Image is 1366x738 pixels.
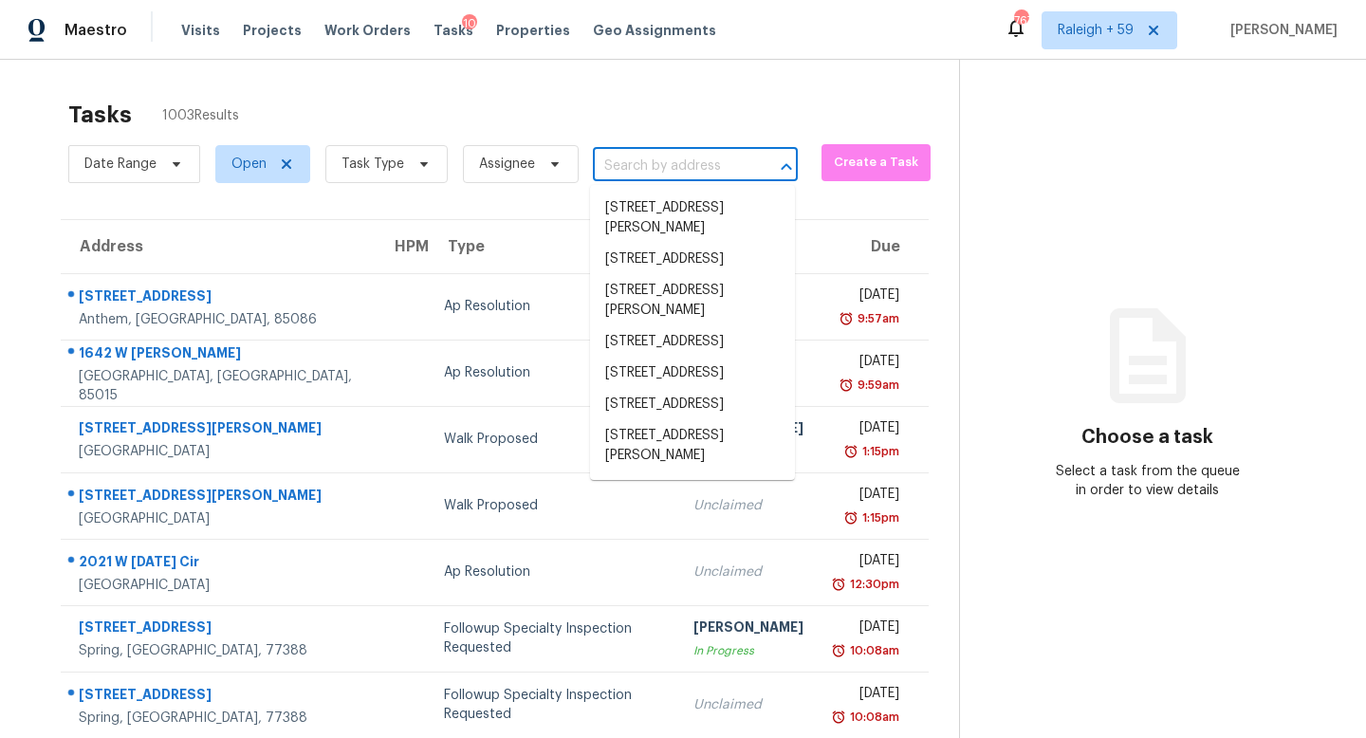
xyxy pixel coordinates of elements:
[231,155,267,174] span: Open
[819,220,929,273] th: Due
[341,155,404,174] span: Task Type
[839,309,854,328] img: Overdue Alarm Icon
[831,575,846,594] img: Overdue Alarm Icon
[834,684,899,708] div: [DATE]
[79,552,360,576] div: 2021 W [DATE] Cir
[79,442,360,461] div: [GEOGRAPHIC_DATA]
[590,193,795,244] li: [STREET_ADDRESS][PERSON_NAME]
[79,509,360,528] div: [GEOGRAPHIC_DATA]
[846,708,899,727] div: 10:08am
[79,685,360,709] div: [STREET_ADDRESS]
[429,220,678,273] th: Type
[590,275,795,326] li: [STREET_ADDRESS][PERSON_NAME]
[79,343,360,367] div: 1642 W [PERSON_NAME]
[834,618,899,641] div: [DATE]
[834,352,899,376] div: [DATE]
[1054,462,1242,500] div: Select a task from the queue in order to view details
[821,144,931,181] button: Create a Task
[79,641,360,660] div: Spring, [GEOGRAPHIC_DATA], 77388
[1081,428,1213,447] h3: Choose a task
[444,297,663,316] div: Ap Resolution
[846,575,899,594] div: 12:30pm
[496,21,570,40] span: Properties
[593,152,745,181] input: Search by address
[79,576,360,595] div: [GEOGRAPHIC_DATA]
[843,508,858,527] img: Overdue Alarm Icon
[858,442,899,461] div: 1:15pm
[590,358,795,389] li: [STREET_ADDRESS]
[462,14,477,33] div: 10
[834,418,899,442] div: [DATE]
[843,442,858,461] img: Overdue Alarm Icon
[68,105,132,124] h2: Tasks
[79,709,360,728] div: Spring, [GEOGRAPHIC_DATA], 77388
[61,220,376,273] th: Address
[434,24,473,37] span: Tasks
[590,471,795,503] li: [STREET_ADDRESS]
[444,363,663,382] div: Ap Resolution
[1223,21,1338,40] span: [PERSON_NAME]
[693,641,803,660] div: In Progress
[839,376,854,395] img: Overdue Alarm Icon
[243,21,302,40] span: Projects
[79,486,360,509] div: [STREET_ADDRESS][PERSON_NAME]
[693,695,803,714] div: Unclaimed
[444,430,663,449] div: Walk Proposed
[590,244,795,275] li: [STREET_ADDRESS]
[854,309,899,328] div: 9:57am
[693,618,803,641] div: [PERSON_NAME]
[79,367,360,405] div: [GEOGRAPHIC_DATA], [GEOGRAPHIC_DATA], 85015
[1014,11,1027,30] div: 767
[444,496,663,515] div: Walk Proposed
[590,326,795,358] li: [STREET_ADDRESS]
[444,563,663,581] div: Ap Resolution
[181,21,220,40] span: Visits
[376,220,429,273] th: HPM
[162,106,239,125] span: 1003 Results
[590,420,795,471] li: [STREET_ADDRESS][PERSON_NAME]
[1058,21,1134,40] span: Raleigh + 59
[831,708,846,727] img: Overdue Alarm Icon
[834,551,899,575] div: [DATE]
[858,508,899,527] div: 1:15pm
[773,154,800,180] button: Close
[834,485,899,508] div: [DATE]
[79,618,360,641] div: [STREET_ADDRESS]
[79,286,360,310] div: [STREET_ADDRESS]
[590,389,795,420] li: [STREET_ADDRESS]
[831,641,846,660] img: Overdue Alarm Icon
[79,310,360,329] div: Anthem, [GEOGRAPHIC_DATA], 85086
[846,641,899,660] div: 10:08am
[593,21,716,40] span: Geo Assignments
[444,686,663,724] div: Followup Specialty Inspection Requested
[65,21,127,40] span: Maestro
[693,563,803,581] div: Unclaimed
[324,21,411,40] span: Work Orders
[834,286,899,309] div: [DATE]
[693,496,803,515] div: Unclaimed
[444,619,663,657] div: Followup Specialty Inspection Requested
[479,155,535,174] span: Assignee
[854,376,899,395] div: 9:59am
[79,418,360,442] div: [STREET_ADDRESS][PERSON_NAME]
[831,152,921,174] span: Create a Task
[84,155,157,174] span: Date Range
